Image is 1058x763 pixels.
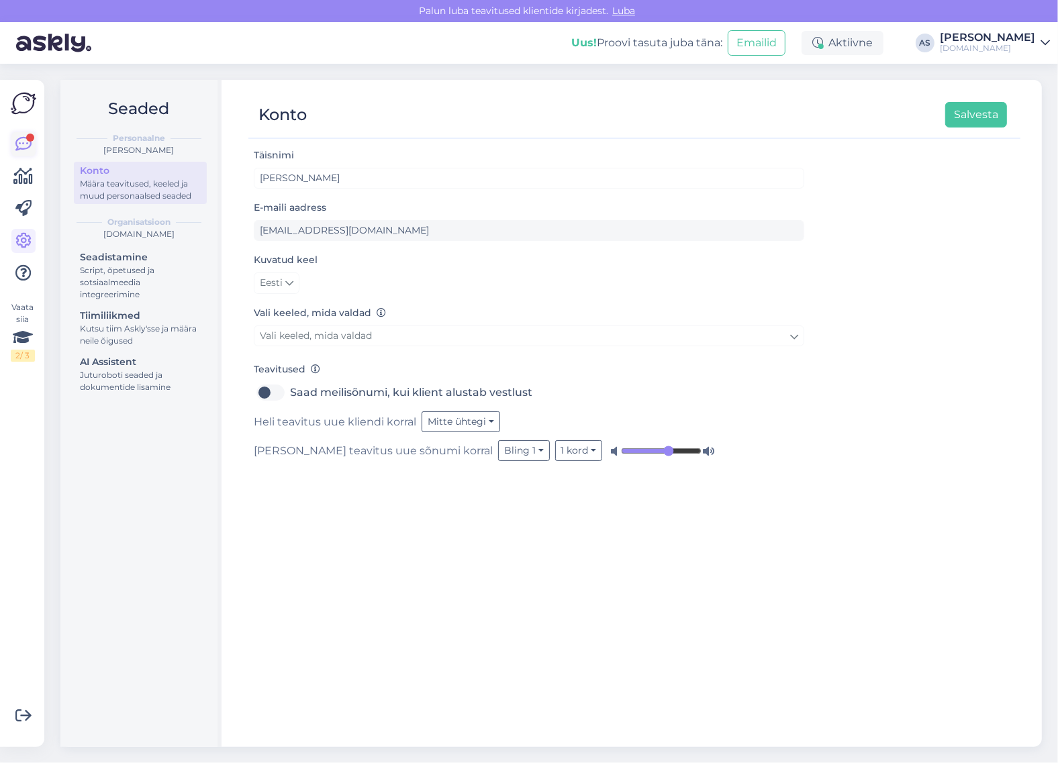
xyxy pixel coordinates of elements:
div: Aktiivne [802,31,883,55]
span: Luba [608,5,639,17]
div: [DOMAIN_NAME] [940,43,1035,54]
b: Personaalne [113,132,165,144]
input: Sisesta e-maili aadress [254,220,804,241]
a: [PERSON_NAME][DOMAIN_NAME] [940,32,1050,54]
h2: Seaded [71,96,207,121]
b: Uus! [571,36,597,49]
div: Seadistamine [80,250,201,264]
div: [DOMAIN_NAME] [71,228,207,240]
div: Tiimiliikmed [80,309,201,323]
div: [PERSON_NAME] teavitus uue sõnumi korral [254,440,804,461]
div: Määra teavitused, keeled ja muud personaalsed seaded [80,178,201,202]
div: Konto [258,102,307,128]
button: 1 kord [555,440,603,461]
input: Sisesta nimi [254,168,804,189]
label: Täisnimi [254,148,294,162]
div: [PERSON_NAME] [71,144,207,156]
a: Eesti [254,272,299,294]
span: Eesti [260,276,283,291]
label: Teavitused [254,362,320,376]
a: KontoMäära teavitused, keeled ja muud personaalsed seaded [74,162,207,204]
button: Mitte ühtegi [422,411,500,432]
div: Heli teavitus uue kliendi korral [254,411,804,432]
a: TiimiliikmedKutsu tiim Askly'sse ja määra neile õigused [74,307,207,349]
label: Vali keeled, mida valdad [254,306,386,320]
div: [PERSON_NAME] [940,32,1035,43]
div: Vaata siia [11,301,35,362]
b: Organisatsioon [107,216,171,228]
div: AS [916,34,934,52]
a: AI AssistentJuturoboti seaded ja dokumentide lisamine [74,353,207,395]
button: Bling 1 [498,440,550,461]
button: Emailid [728,30,785,56]
div: Konto [80,164,201,178]
div: 2 / 3 [11,350,35,362]
div: Proovi tasuta juba täna: [571,35,722,51]
label: Kuvatud keel [254,253,318,267]
div: Kutsu tiim Askly'sse ja määra neile õigused [80,323,201,347]
div: AI Assistent [80,355,201,369]
div: Juturoboti seaded ja dokumentide lisamine [80,369,201,393]
button: Salvesta [945,102,1007,128]
span: Vali keeled, mida valdad [260,329,372,342]
img: Askly Logo [11,91,36,116]
label: Saad meilisõnumi, kui klient alustab vestlust [290,382,532,403]
a: SeadistamineScript, õpetused ja sotsiaalmeedia integreerimine [74,248,207,303]
a: Vali keeled, mida valdad [254,325,804,346]
label: E-maili aadress [254,201,326,215]
div: Script, õpetused ja sotsiaalmeedia integreerimine [80,264,201,301]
